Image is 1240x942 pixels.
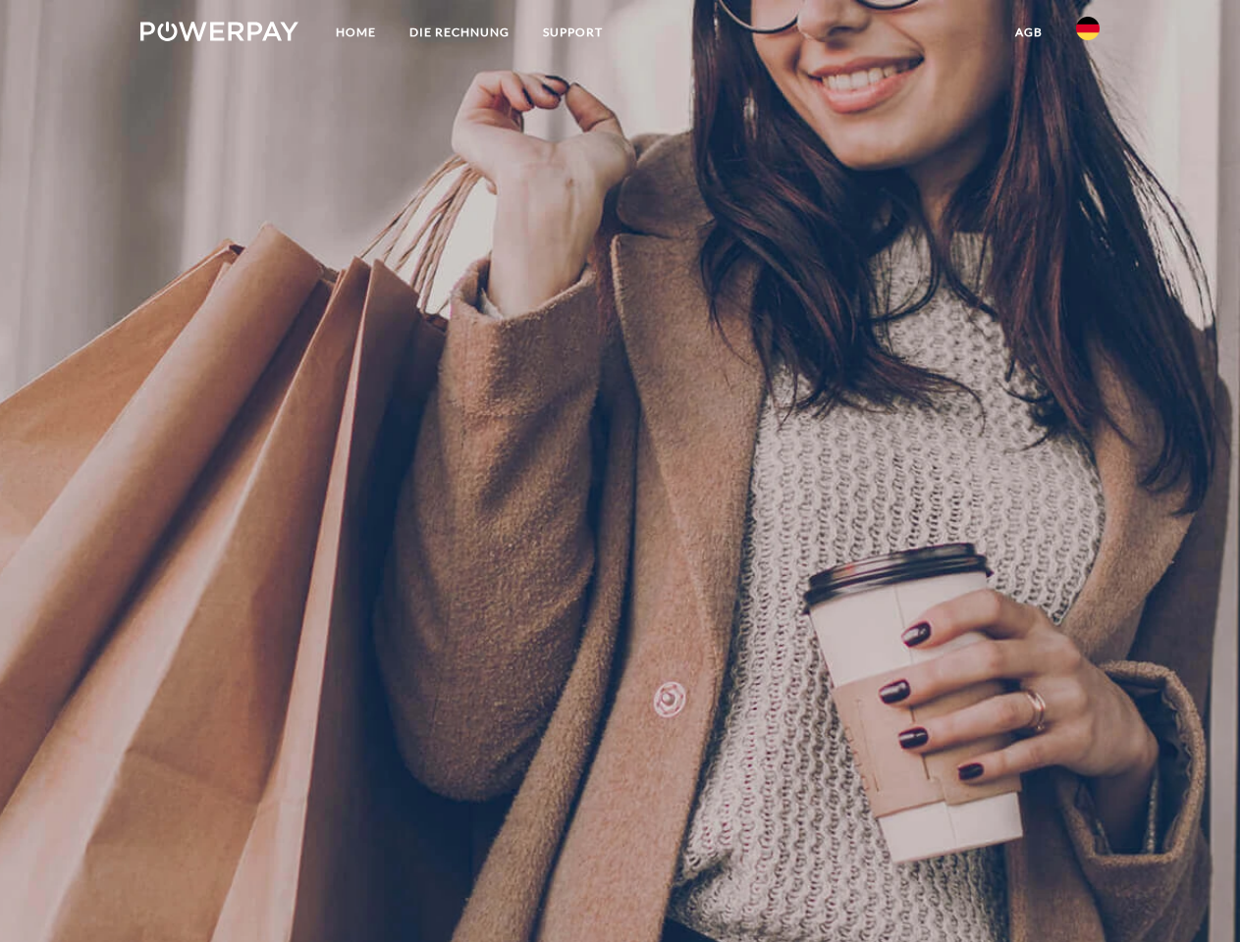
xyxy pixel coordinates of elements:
[140,22,298,41] img: logo-powerpay-white.svg
[319,15,393,50] a: Home
[526,15,620,50] a: SUPPORT
[393,15,526,50] a: DIE RECHNUNG
[998,15,1059,50] a: agb
[1076,17,1100,40] img: de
